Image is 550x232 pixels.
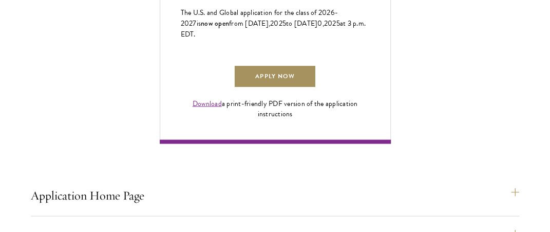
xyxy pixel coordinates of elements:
[282,18,286,29] span: 5
[181,18,366,39] span: at 3 p.m. EDT.
[193,98,222,109] a: Download
[193,18,196,29] span: 7
[331,7,335,18] span: 6
[336,18,340,29] span: 5
[270,18,282,29] span: 202
[181,98,370,119] div: a print-friendly PDF version of the application instructions
[31,183,519,207] button: Application Home Page
[286,18,317,29] span: to [DATE]
[181,7,338,29] span: -202
[317,18,322,29] span: 0
[234,65,316,88] a: Apply Now
[181,7,331,18] span: The U.S. and Global application for the class of 202
[229,18,270,29] span: from [DATE],
[324,18,336,29] span: 202
[323,18,324,29] span: ,
[197,18,201,29] span: is
[201,18,229,28] span: now open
